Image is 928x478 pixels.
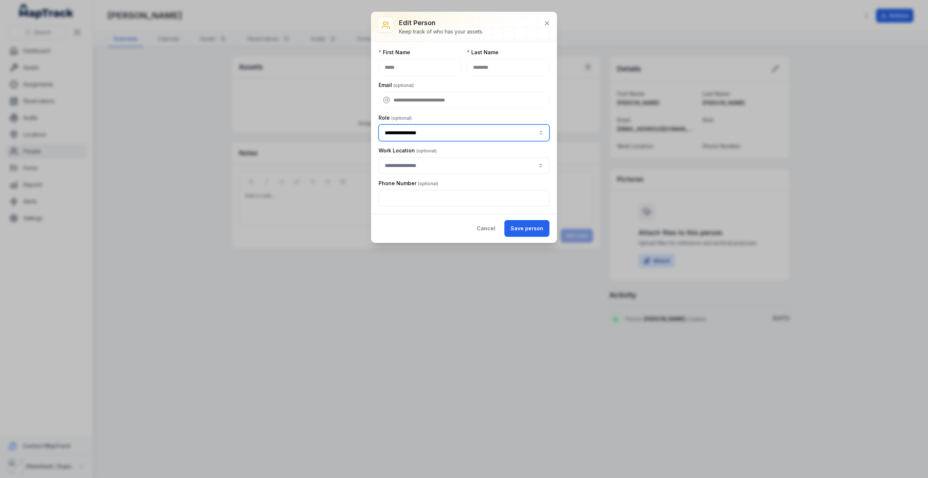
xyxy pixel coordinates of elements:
[399,28,483,35] div: Keep track of who has your assets.
[379,124,549,141] input: person-edit:cf[feccfad0-8fa6-4685-b385-2bb707ca0d72]-label
[379,81,414,89] label: Email
[467,49,499,56] label: Last Name
[379,49,410,56] label: First Name
[379,114,412,122] label: Role
[399,18,483,28] h3: Edit person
